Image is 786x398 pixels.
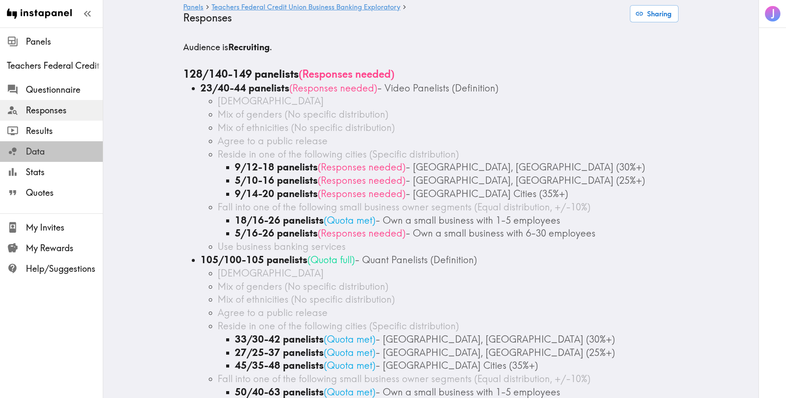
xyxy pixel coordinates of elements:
[218,201,590,213] span: Fall into one of the following small business owner segments (Equal distribution, +/-10%)
[405,188,568,200] span: - [GEOGRAPHIC_DATA] Cities (35%+)
[183,12,623,24] h4: Responses
[218,95,324,107] span: [DEMOGRAPHIC_DATA]
[235,188,318,200] b: 9/14-20 panelists
[375,359,538,371] span: - [GEOGRAPHIC_DATA] Cities (35%+)
[212,3,400,12] a: Teachers Federal Credit Union Business Banking Exploratory
[324,359,375,371] span: ( Quota met )
[218,135,328,147] span: Agree to a public release
[289,82,377,94] span: ( Responses needed )
[235,174,318,186] b: 5/10-16 panelists
[375,214,560,226] span: - Own a small business with 1-5 employees
[26,36,103,48] span: Panels
[375,386,560,398] span: - Own a small business with 1-5 employees
[218,148,459,160] span: Reside in one of the following cities (Specific distribution)
[26,166,103,178] span: Stats
[235,333,324,345] b: 33/30-42 panelists
[235,161,318,173] b: 9/12-18 panelists
[324,386,375,398] span: ( Quota met )
[324,333,375,345] span: ( Quota met )
[26,146,103,158] span: Data
[318,188,405,200] span: ( Responses needed )
[26,242,103,254] span: My Rewards
[218,293,395,305] span: Mix of ethnicities (No specific distribution)
[218,280,388,292] span: Mix of genders (No specific distribution)
[405,227,596,239] span: - Own a small business with 6-30 employees
[324,346,375,359] span: ( Quota met )
[764,5,781,22] button: J
[235,214,324,226] b: 18/16-26 panelists
[405,174,645,186] span: - [GEOGRAPHIC_DATA], [GEOGRAPHIC_DATA] (25%+)
[375,346,615,359] span: - [GEOGRAPHIC_DATA], [GEOGRAPHIC_DATA] (25%+)
[375,333,615,345] span: - [GEOGRAPHIC_DATA], [GEOGRAPHIC_DATA] (30%+)
[318,227,405,239] span: ( Responses needed )
[235,346,324,359] b: 27/25-37 panelists
[218,320,459,332] span: Reside in one of the following cities (Specific distribution)
[26,125,103,137] span: Results
[218,122,395,134] span: Mix of ethnicities (No specific distribution)
[218,373,590,385] span: Fall into one of the following small business owner segments (Equal distribution, +/-10%)
[218,240,346,252] span: Use business banking services
[235,227,318,239] b: 5/16-26 panelists
[318,174,405,186] span: ( Responses needed )
[307,254,355,266] span: ( Quota full )
[218,267,324,279] span: [DEMOGRAPHIC_DATA]
[228,42,270,52] b: Recruiting
[183,3,203,12] a: Panels
[405,161,645,173] span: - [GEOGRAPHIC_DATA], [GEOGRAPHIC_DATA] (30%+)
[218,108,388,120] span: Mix of genders (No specific distribution)
[7,60,103,72] span: Teachers Federal Credit Union Business Banking Exploratory
[26,263,103,275] span: Help/Suggestions
[235,386,324,398] b: 50/40-63 panelists
[26,104,103,116] span: Responses
[218,307,328,319] span: Agree to a public release
[299,67,394,80] span: ( Responses needed )
[630,5,679,22] button: Sharing
[26,222,103,234] span: My Invites
[377,82,498,94] span: - Video Panelists (Definition)
[324,214,375,226] span: ( Quota met )
[183,67,299,80] b: 128/140-149 panelists
[26,84,103,96] span: Questionnaire
[771,6,775,21] span: J
[355,254,477,266] span: - Quant Panelists (Definition)
[235,359,324,371] b: 45/35-48 panelists
[26,187,103,199] span: Quotes
[200,82,289,94] b: 23/40-44 panelists
[183,41,679,53] h5: Audience is .
[318,161,405,173] span: ( Responses needed )
[200,254,307,266] b: 105/100-105 panelists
